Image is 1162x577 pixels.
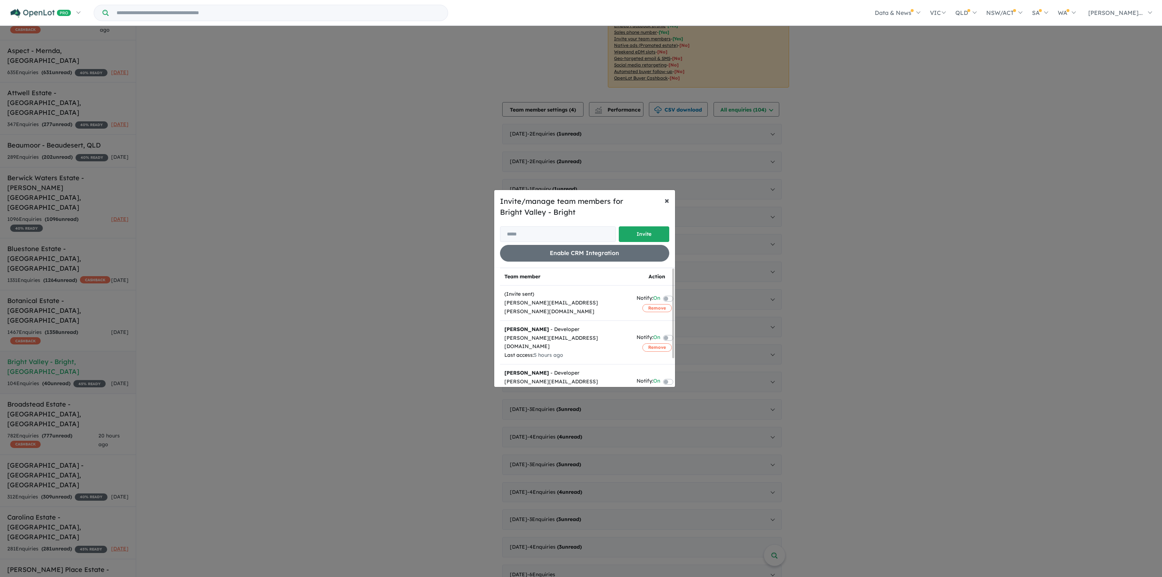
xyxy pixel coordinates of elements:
[619,226,669,242] button: Invite
[632,268,682,286] th: Action
[653,333,660,343] span: On
[1088,9,1143,16] span: [PERSON_NAME]...
[504,326,549,332] strong: [PERSON_NAME]
[504,290,628,299] div: (Invite sent)
[637,377,660,387] div: Notify:
[653,377,660,387] span: On
[504,325,628,334] div: - Developer
[534,352,563,358] span: 5 hours ago
[637,333,660,343] div: Notify:
[504,370,549,376] strong: [PERSON_NAME]
[637,294,660,304] div: Notify:
[642,304,672,312] button: Remove
[504,299,628,316] div: [PERSON_NAME][EMAIL_ADDRESS][PERSON_NAME][DOMAIN_NAME]
[504,378,628,395] div: [PERSON_NAME][EMAIL_ADDRESS][DOMAIN_NAME]
[653,294,660,304] span: On
[642,343,672,351] button: Remove
[110,5,446,21] input: Try estate name, suburb, builder or developer
[504,351,628,360] div: Last access:
[504,369,628,378] div: - Developer
[665,195,669,206] span: ×
[500,196,669,218] h5: Invite/manage team members for Bright Valley - Bright
[500,268,632,286] th: Team member
[500,245,669,261] button: Enable CRM Integration
[11,9,71,18] img: Openlot PRO Logo White
[504,334,628,351] div: [PERSON_NAME][EMAIL_ADDRESS][DOMAIN_NAME]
